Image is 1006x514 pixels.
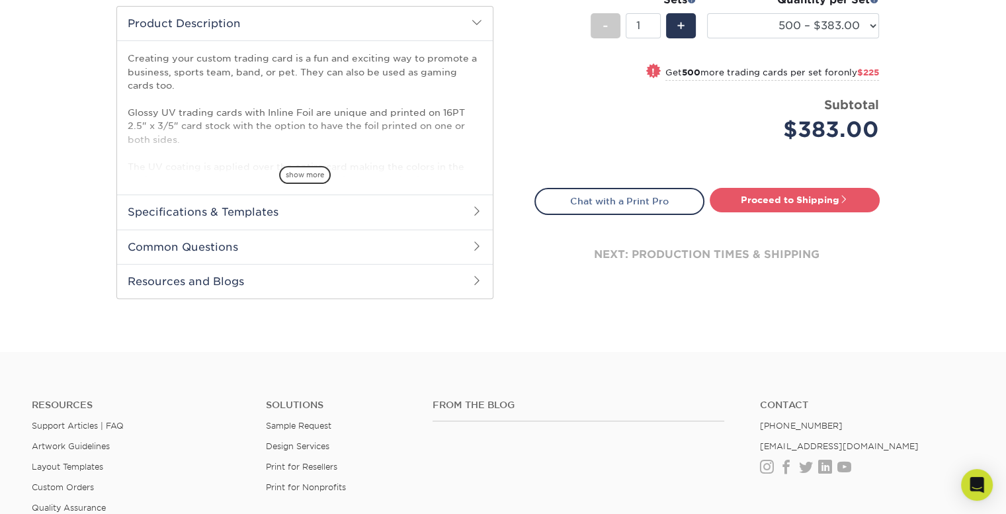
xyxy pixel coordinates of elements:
a: Layout Templates [32,462,103,472]
a: [PHONE_NUMBER] [760,421,842,431]
span: show more [279,166,331,184]
div: next: production times & shipping [534,215,880,294]
span: + [677,16,685,36]
a: Sample Request [266,421,331,431]
a: Support Articles | FAQ [32,421,124,431]
a: [EMAIL_ADDRESS][DOMAIN_NAME] [760,441,918,451]
a: Contact [760,400,974,411]
p: Creating your custom trading card is a fun and exciting way to promote a business, sports team, b... [128,52,482,200]
h2: Specifications & Templates [117,194,493,229]
h4: From the Blog [433,400,724,411]
span: - [603,16,608,36]
div: $383.00 [717,114,879,146]
h4: Solutions [266,400,413,411]
a: Artwork Guidelines [32,441,110,451]
h2: Resources and Blogs [117,264,493,298]
a: Design Services [266,441,329,451]
strong: 500 [682,67,700,77]
span: only [838,67,879,77]
h2: Product Description [117,7,493,40]
a: Print for Resellers [266,462,337,472]
span: $225 [857,67,879,77]
a: Print for Nonprofits [266,482,346,492]
strong: Subtotal [824,97,879,112]
a: Proceed to Shipping [710,188,880,212]
h2: Common Questions [117,230,493,264]
small: Get more trading cards per set for [665,67,879,81]
a: Chat with a Print Pro [534,188,704,214]
span: ! [651,65,655,79]
h4: Resources [32,400,246,411]
div: Open Intercom Messenger [961,469,993,501]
